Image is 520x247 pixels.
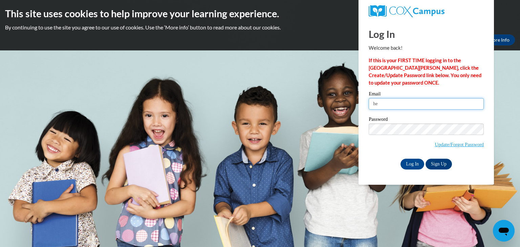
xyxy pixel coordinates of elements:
a: More Info [483,35,515,45]
p: By continuing to use the site you agree to our use of cookies. Use the ‘More info’ button to read... [5,24,515,31]
h1: Log In [369,27,484,41]
h2: This site uses cookies to help improve your learning experience. [5,7,515,20]
label: Email [369,91,484,98]
a: Sign Up [426,159,452,170]
iframe: Button to launch messaging window [493,220,515,242]
input: Log In [400,159,424,170]
img: COX Campus [369,5,445,17]
label: Password [369,117,484,123]
a: COX Campus [369,5,484,17]
strong: If this is your FIRST TIME logging in to the [GEOGRAPHIC_DATA][PERSON_NAME], click the Create/Upd... [369,58,481,86]
p: Welcome back! [369,44,484,52]
a: Update/Forgot Password [435,142,484,147]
